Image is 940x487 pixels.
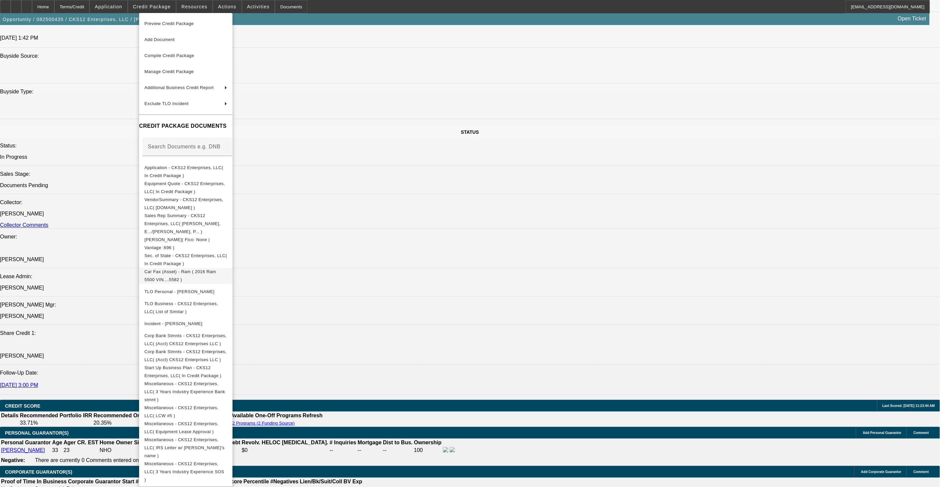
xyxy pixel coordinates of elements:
[139,332,232,348] button: Corp Bank Stmnts - CKS12 Enterprises, LLC( (Acct) CKS12 Enterprises LLC )
[144,365,221,378] span: Start Up Business Plan - CKS12 Enterprises, LLC( In Credit Package )
[144,437,224,458] span: Miscellaneous - CKS12 Enterprises, LLC( IRS Letter w/ [PERSON_NAME]'s name )
[148,143,220,149] mat-label: Search Documents e.g. DNB
[139,122,232,130] h4: CREDIT PACKAGE DOCUMENTS
[144,421,218,434] span: Miscellaneous - CKS12 Enterprises, LLC( Equipment Lease Approval )
[139,380,232,404] button: Miscellaneous - CKS12 Enterprises, LLC( 3 Years Industry Experience Bank stmnt )
[139,195,232,211] button: VendorSummary - CKS12 Enterprises, LLC( Equip-Used.com )
[139,235,232,252] button: Transunion - Smith, Antoine( Fico: None | Vantage :696 )
[139,211,232,235] button: Sales Rep Summary - CKS12 Enterprises, LLC( Hernandez, E.../D'Aquila, P... )
[139,268,232,284] button: Car Fax (Asset) - Ram ( 2016 Ram 5500 VIN....5582 )
[139,300,232,316] button: TLO Business - CKS12 Enterprises, LLC( List of Similar )
[139,436,232,460] button: Miscellaneous - CKS12 Enterprises, LLC( IRS Letter w/ Antoine's name )
[139,316,232,332] button: Incident - Smith, Antoine
[144,165,223,178] span: Application - CKS12 Enterprises, LLC( In Credit Package )
[144,381,225,402] span: Miscellaneous - CKS12 Enterprises, LLC( 3 Years Industry Experience Bank stmnt )
[144,37,175,42] span: Add Document
[144,333,226,346] span: Corp Bank Stmnts - CKS12 Enterprises, LLC( (Acct) CKS12 Enterprises LLC )
[144,237,210,250] span: [PERSON_NAME]( Fico: None | Vantage :696 )
[144,405,218,418] span: Miscellaneous - CKS12 Enterprises, LLC( LCW #5 )
[139,364,232,380] button: Start Up Business Plan - CKS12 Enterprises, LLC( In Credit Package )
[139,460,232,484] button: Miscellaneous - CKS12 Enterprises, LLC( 3 Years Industry Experience SOS )
[139,348,232,364] button: Corp Bank Stmnts - CKS12 Enterprises, LLC( (Acct) CKS12 Enterprises LLC )
[144,21,194,26] span: Preview Credit Package
[144,181,225,194] span: Equipment Quote - CKS12 Enterprises, LLC( In Credit Package )
[144,53,194,58] span: Compile Credit Package
[144,213,220,234] span: Sales Rep Summary - CKS12 Enterprises, LLC( [PERSON_NAME], E.../[PERSON_NAME], P... )
[144,85,214,90] span: Additional Business Credit Report
[139,284,232,300] button: TLO Personal - Smith, Antoine
[144,197,223,210] span: VendorSummary - CKS12 Enterprises, LLC( [DOMAIN_NAME] )
[144,289,214,294] span: TLO Personal - [PERSON_NAME]
[139,179,232,195] button: Equipment Quote - CKS12 Enterprises, LLC( In Credit Package )
[144,69,194,74] span: Manage Credit Package
[139,163,232,179] button: Application - CKS12 Enterprises, LLC( In Credit Package )
[144,301,218,314] span: TLO Business - CKS12 Enterprises, LLC( List of Similar )
[144,349,226,362] span: Corp Bank Stmnts - CKS12 Enterprises, LLC( (Acct) CKS12 Enterprises LLC )
[144,269,216,282] span: Car Fax (Asset) - Ram ( 2016 Ram 5500 VIN....5582 )
[139,252,232,268] button: Sec. of State - CKS12 Enterprises, LLC( In Credit Package )
[139,404,232,420] button: Miscellaneous - CKS12 Enterprises, LLC( LCW #5 )
[144,253,227,266] span: Sec. of State - CKS12 Enterprises, LLC( In Credit Package )
[139,420,232,436] button: Miscellaneous - CKS12 Enterprises, LLC( Equipment Lease Approval )
[144,101,188,106] span: Exclude TLO Incident
[144,461,224,482] span: Miscellaneous - CKS12 Enterprises, LLC( 3 Years Industry Experience SOS )
[144,321,202,326] span: Incident - [PERSON_NAME]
